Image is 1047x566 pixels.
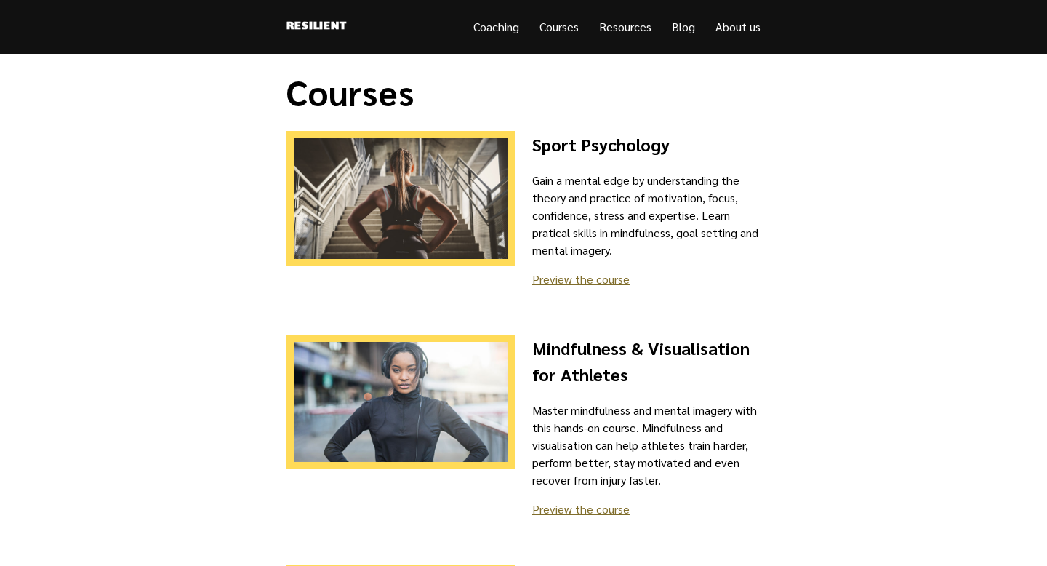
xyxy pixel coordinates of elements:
[286,71,761,113] h1: Courses
[715,19,761,34] a: About us
[532,501,630,517] a: Preview the course
[532,335,761,387] h2: Mindfulness & Visualisation for Athletes
[532,172,761,259] p: Gain a mental edge by understanding the theory and practice of motivation, focus, confidence, str...
[286,131,515,266] img: Sport Psychology Coaching course
[532,402,761,489] p: Master mindfulness and mental imagery with this hands-on course. Mindfulness and visualisation ca...
[286,335,515,469] img: Mindfulness & Visualisation for Athletes course
[539,19,579,34] a: Courses
[532,271,630,287] a: Preview the course
[532,131,761,157] h2: Sport Psychology
[599,19,651,34] a: Resources
[286,17,347,36] a: Resilient
[672,19,695,34] a: Blog
[473,19,519,34] a: Coaching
